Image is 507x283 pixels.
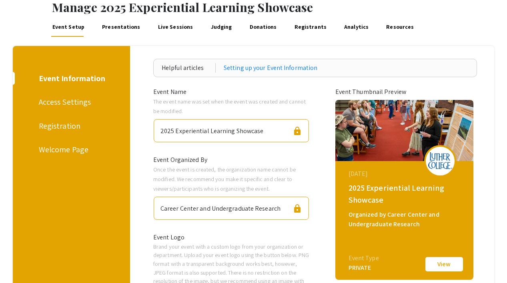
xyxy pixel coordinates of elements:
[39,143,101,155] div: Welcome Page
[6,247,34,277] iframe: Chat
[39,120,101,132] div: Registration
[349,210,462,229] div: Organized by Career Center and Undergraduate Research
[248,18,278,37] a: Donations
[424,256,464,273] button: View
[160,200,281,213] div: Career Center and Undergraduate Research
[293,204,302,213] span: lock
[162,63,216,73] div: Helpful articles
[349,253,379,263] div: Event Type
[147,233,315,242] div: Event Logo
[209,18,233,37] a: Judging
[349,169,462,179] div: [DATE]
[51,18,86,37] a: Event Setup
[224,63,317,73] a: Setting up your Event Information
[335,87,463,97] div: Event Thumbnail Preview
[153,98,306,115] span: The event name was set when the event was created and cannot be modified.
[160,123,264,136] div: 2025 Experiential Learning Showcase
[349,263,379,273] div: PRIVATE
[428,152,452,169] img: 2025-experiential-learning-showcase_eventLogo_377aea_.png
[39,72,106,84] div: Event Information
[39,96,101,108] div: Access Settings
[153,165,296,192] span: Once the event is created, the organization name cannot be modified. We recommend you make it spe...
[349,182,462,206] div: 2025 Experiential Learning Showcase
[293,18,328,37] a: Registrants
[147,87,315,97] div: Event Name
[147,155,315,165] div: Event Organized By
[101,18,142,37] a: Presentations
[157,18,194,37] a: Live Sessions
[293,126,302,136] span: lock
[343,18,370,37] a: Analytics
[335,100,473,161] img: 2025-experiential-learning-showcase_eventCoverPhoto_3051d9__thumb.jpg
[385,18,415,37] a: Resources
